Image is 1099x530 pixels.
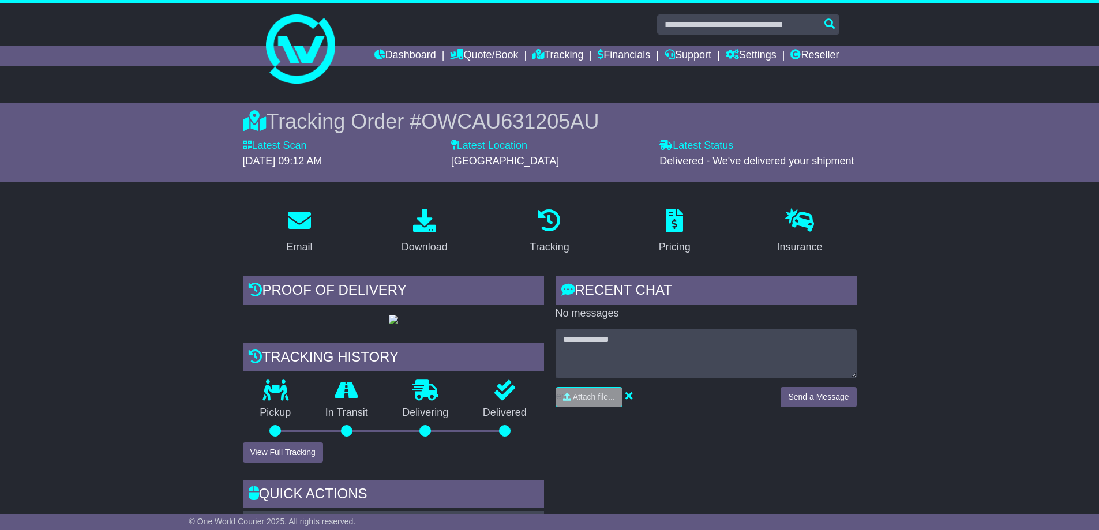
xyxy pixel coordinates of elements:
button: Send a Message [781,387,856,407]
div: Pricing [659,239,691,255]
span: OWCAU631205AU [421,110,599,133]
a: Quote/Book [450,46,518,66]
div: Download [402,239,448,255]
span: [DATE] 09:12 AM [243,155,322,167]
a: Dashboard [374,46,436,66]
p: No messages [556,307,857,320]
a: Support [665,46,711,66]
div: Proof of Delivery [243,276,544,307]
label: Latest Status [659,140,733,152]
a: Email [279,205,320,259]
button: View Full Tracking [243,442,323,463]
div: Tracking history [243,343,544,374]
div: Tracking Order # [243,109,857,134]
p: Delivering [385,407,466,419]
p: Pickup [243,407,309,419]
div: Insurance [777,239,823,255]
a: Download [394,205,455,259]
a: Tracking [532,46,583,66]
span: © One World Courier 2025. All rights reserved. [189,517,356,526]
div: Email [286,239,312,255]
span: Delivered - We've delivered your shipment [659,155,854,167]
img: GetPodImage [389,315,398,324]
a: Insurance [770,205,830,259]
div: RECENT CHAT [556,276,857,307]
a: Tracking [522,205,576,259]
span: [GEOGRAPHIC_DATA] [451,155,559,167]
a: Financials [598,46,650,66]
div: Tracking [530,239,569,255]
p: In Transit [308,407,385,419]
label: Latest Scan [243,140,307,152]
a: Pricing [651,205,698,259]
a: Settings [726,46,777,66]
a: Reseller [790,46,839,66]
p: Delivered [466,407,544,419]
div: Quick Actions [243,480,544,511]
label: Latest Location [451,140,527,152]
